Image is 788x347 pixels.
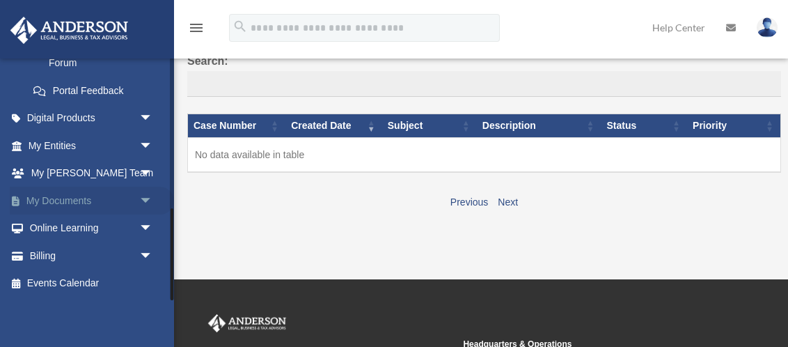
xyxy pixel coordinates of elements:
[10,215,174,242] a: Online Learningarrow_drop_down
[10,132,174,160] a: My Entitiesarrow_drop_down
[139,160,167,188] span: arrow_drop_down
[233,19,248,34] i: search
[6,17,132,44] img: Anderson Advisors Platinum Portal
[477,114,601,138] th: Description: activate to sort column ascending
[382,114,477,138] th: Subject: activate to sort column ascending
[19,77,167,105] a: Portal Feedback
[188,20,205,36] i: menu
[10,187,174,215] a: My Documentsarrow_drop_down
[188,138,781,173] td: No data available in table
[187,71,781,98] input: Search:
[205,314,289,332] img: Anderson Advisors Platinum Portal
[450,196,488,208] a: Previous
[10,242,174,270] a: Billingarrow_drop_down
[757,17,778,38] img: User Pic
[139,215,167,243] span: arrow_drop_down
[187,52,781,98] label: Search:
[139,242,167,270] span: arrow_drop_down
[498,196,518,208] a: Next
[188,24,205,36] a: menu
[687,114,780,138] th: Priority: activate to sort column ascending
[10,270,174,298] a: Events Calendar
[10,160,174,187] a: My [PERSON_NAME] Teamarrow_drop_down
[10,105,174,132] a: Digital Productsarrow_drop_down
[139,187,167,215] span: arrow_drop_down
[139,132,167,160] span: arrow_drop_down
[601,114,687,138] th: Status: activate to sort column ascending
[285,114,382,138] th: Created Date: activate to sort column ascending
[188,114,286,138] th: Case Number: activate to sort column ascending
[139,105,167,133] span: arrow_drop_down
